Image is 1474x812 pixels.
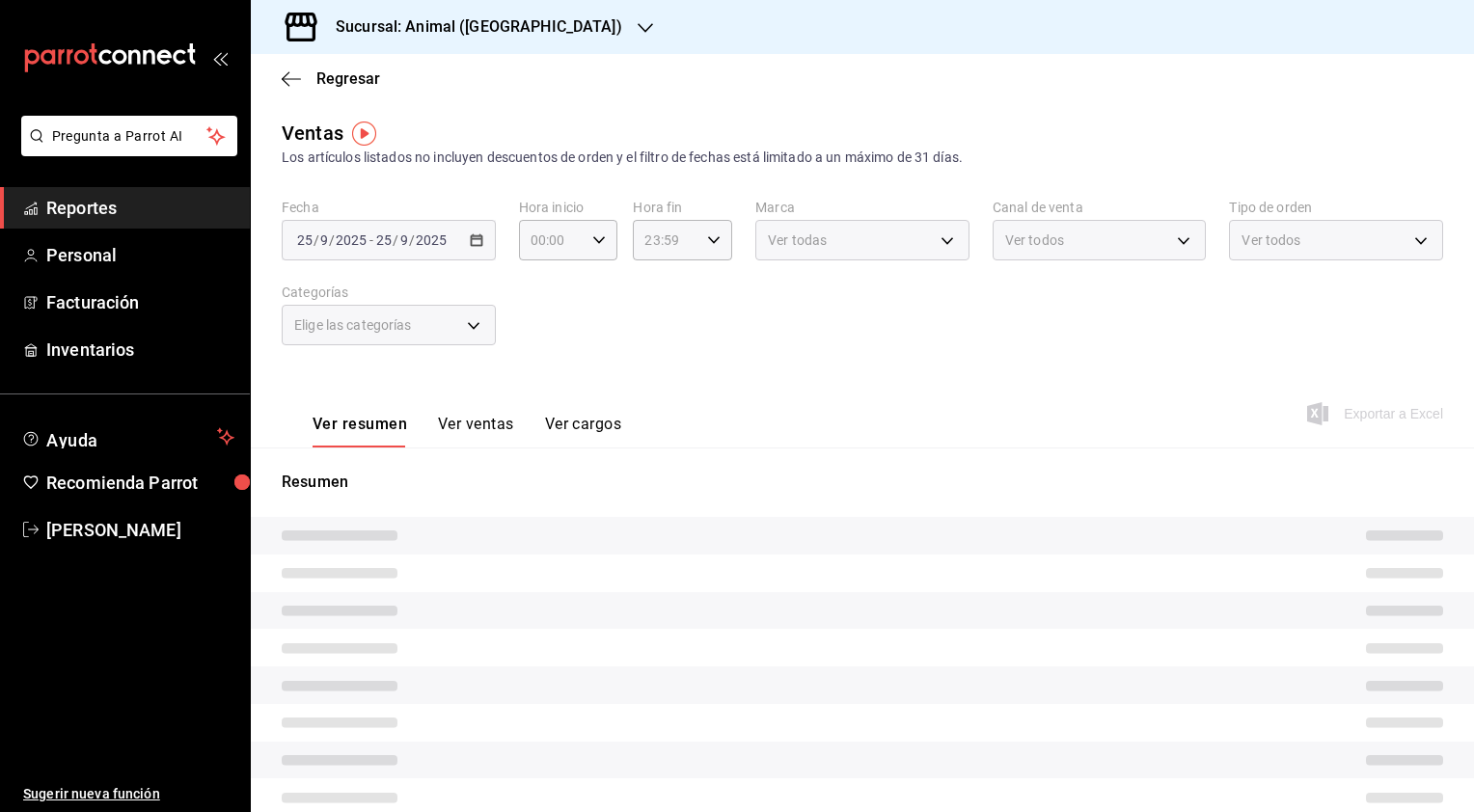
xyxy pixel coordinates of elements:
button: Ver resumen [313,415,407,447]
span: / [314,232,319,248]
input: ---- [415,232,448,248]
button: Regresar [282,69,380,88]
input: -- [375,232,393,248]
span: Ver todos [1242,230,1300,250]
span: Ver todas [768,230,827,250]
span: / [329,232,335,248]
span: Elige las categorías [294,315,412,335]
span: / [393,232,398,248]
label: Fecha [282,201,496,214]
label: Tipo de orden [1229,201,1443,214]
span: Regresar [316,69,380,88]
span: Pregunta a Parrot AI [52,126,207,147]
input: -- [296,232,314,248]
label: Hora fin [633,201,732,214]
input: -- [319,232,329,248]
div: Ventas [282,119,343,148]
a: Pregunta a Parrot AI [14,140,237,160]
label: Canal de venta [993,201,1207,214]
div: navigation tabs [313,415,621,447]
button: Ver cargos [545,415,622,447]
label: Categorías [282,285,496,299]
h3: Sucursal: Animal ([GEOGRAPHIC_DATA]) [320,15,622,39]
span: - [369,232,373,248]
button: Pregunta a Parrot AI [21,116,237,156]
label: Hora inicio [519,201,618,214]
span: Personal [46,242,234,268]
span: Sugerir nueva función [23,784,234,804]
div: Los artículos listados no incluyen descuentos de orden y el filtro de fechas está limitado a un m... [282,148,1443,168]
span: Ayuda [46,425,209,448]
img: Tooltip marker [352,122,376,146]
button: Ver ventas [438,415,514,447]
label: Marca [755,201,969,214]
button: open_drawer_menu [212,50,228,66]
input: -- [399,232,409,248]
span: Facturación [46,289,234,315]
p: Resumen [282,471,1443,494]
span: Inventarios [46,337,234,363]
span: / [409,232,415,248]
span: [PERSON_NAME] [46,517,234,543]
input: ---- [335,232,368,248]
span: Recomienda Parrot [46,470,234,496]
span: Reportes [46,195,234,221]
span: Ver todos [1005,230,1064,250]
